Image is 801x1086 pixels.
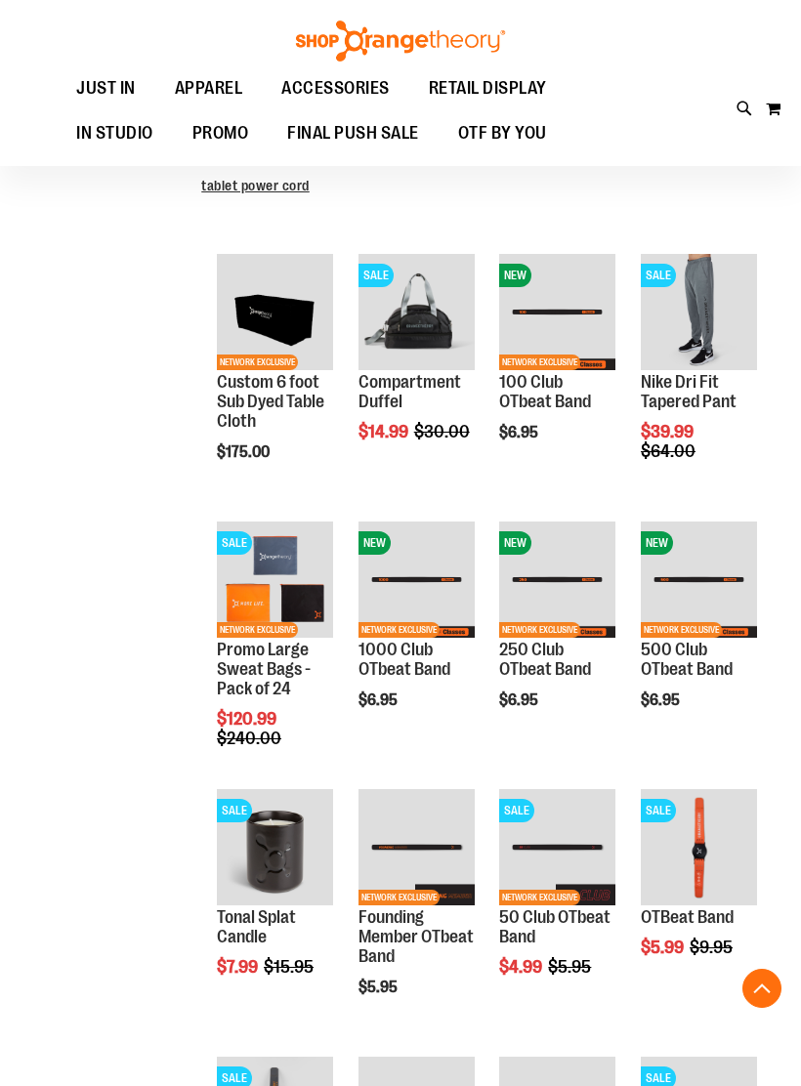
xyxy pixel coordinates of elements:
a: 250 Club OTbeat Band [499,640,591,679]
span: SALE [217,799,252,822]
img: Image of 250 Club OTbeat Band [499,522,615,638]
span: FINAL PUSH SALE [287,111,419,155]
div: product [489,512,625,748]
a: Product image for Tonal Splat CandleSALE [217,789,333,908]
a: IN STUDIO [57,111,173,156]
span: $6.95 [499,424,541,441]
a: PROMO [173,111,269,156]
img: Product image for Large Sweat Bags - Pack of 24 [217,522,333,638]
span: IN STUDIO [76,111,153,155]
a: 50 Club OTbeat Band [499,907,611,946]
span: NETWORK EXCLUSIVE [499,890,580,905]
span: SALE [358,264,394,287]
a: Nike Dri Fit Tapered Pant [641,372,737,411]
span: NETWORK EXCLUSIVE [358,622,440,638]
div: product [349,512,485,748]
span: SALE [641,264,676,287]
span: NEW [499,264,531,287]
a: RETAIL DISPLAY [409,66,567,111]
a: Image of 1000 Club OTbeat BandNEWNETWORK EXCLUSIVE [358,522,475,641]
a: Image of 500 Club OTbeat BandNEWNETWORK EXCLUSIVE [641,522,757,641]
img: OTF 6 foot Sub Dyed Table Cloth [217,254,333,370]
span: $5.95 [358,979,400,996]
a: OTF 6 foot Sub Dyed Table ClothNETWORK EXCLUSIVE [217,254,333,373]
span: $64.00 [641,441,698,461]
img: Image of 1000 Club OTbeat Band [358,522,475,638]
span: NEW [499,531,531,555]
a: Compartment Duffel [358,372,461,411]
img: OTBeat Band [641,789,757,905]
span: APPAREL [175,66,243,110]
div: product [631,512,767,748]
a: OTBeat BandSALE [641,789,757,908]
span: $6.95 [499,691,541,709]
a: Compartment Duffel front SALE [358,254,475,373]
div: product [349,779,485,1045]
img: Image of 500 Club OTbeat Band [641,522,757,638]
img: Product image for Nike Dri Fit Tapered Pant [641,254,757,370]
span: NETWORK EXCLUSIVE [499,622,580,638]
div: product [631,244,767,510]
span: $30.00 [414,422,473,441]
a: Product image for Nike Dri Fit Tapered PantSALE [641,254,757,373]
div: product [207,512,343,797]
img: Compartment Duffel front [358,254,475,370]
span: $5.99 [641,938,687,957]
div: product [207,244,343,510]
span: NETWORK EXCLUSIVE [499,355,580,370]
span: PROMO [192,111,249,155]
img: Main of Founding Member OTBeat Band [358,789,475,905]
span: $7.99 [217,957,261,977]
a: ACCESSORIES [262,66,409,111]
span: NEW [641,531,673,555]
span: OTF BY YOU [458,111,547,155]
div: product [489,779,625,1025]
a: APPAREL [155,66,263,111]
button: Back To Top [742,969,781,1008]
span: SALE [217,531,252,555]
div: product [489,244,625,480]
span: $6.95 [358,691,400,709]
span: NETWORK EXCLUSIVE [217,622,298,638]
a: 500 Club OTbeat Band [641,640,733,679]
a: Tonal Splat Candle [217,907,296,946]
a: Image of 250 Club OTbeat BandNEWNETWORK EXCLUSIVE [499,522,615,641]
a: tablet power cord [201,178,310,193]
a: Main of Founding Member OTBeat BandNETWORK EXCLUSIVE [358,789,475,908]
span: NETWORK EXCLUSIVE [217,355,298,370]
a: OTBeat Band [641,907,734,927]
a: Custom 6 foot Sub Dyed Table Cloth [217,372,324,431]
img: Image of 100 Club OTbeat Band [499,254,615,370]
span: $14.99 [358,422,411,441]
span: SALE [641,799,676,822]
span: $5.95 [548,957,594,977]
img: Product image for Tonal Splat Candle [217,789,333,905]
a: Main View of 2024 50 Club OTBeat BandSALENETWORK EXCLUSIVE [499,789,615,908]
span: RETAIL DISPLAY [429,66,547,110]
span: NEW [358,531,391,555]
div: product [349,244,485,490]
a: JUST IN [57,66,155,111]
span: $175.00 [217,443,273,461]
div: product [207,779,343,1025]
div: product [631,779,767,1007]
span: $120.99 [217,709,279,729]
a: Founding Member OTbeat Band [358,907,474,966]
span: NETWORK EXCLUSIVE [641,622,722,638]
span: $15.95 [264,957,316,977]
a: Product image for Large Sweat Bags - Pack of 24SALENETWORK EXCLUSIVE [217,522,333,641]
a: FINAL PUSH SALE [268,111,439,156]
a: OTF BY YOU [439,111,567,156]
span: JUST IN [76,66,136,110]
span: NETWORK EXCLUSIVE [358,890,440,905]
span: $9.95 [690,938,736,957]
a: 100 Club OTbeat Band [499,372,591,411]
a: 1000 Club OTbeat Band [358,640,450,679]
img: Shop Orangetheory [293,21,508,62]
span: $240.00 [217,729,284,748]
span: SALE [499,799,534,822]
span: ACCESSORIES [281,66,390,110]
span: $6.95 [641,691,683,709]
span: $4.99 [499,957,545,977]
a: Image of 100 Club OTbeat BandNEWNETWORK EXCLUSIVE [499,254,615,373]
